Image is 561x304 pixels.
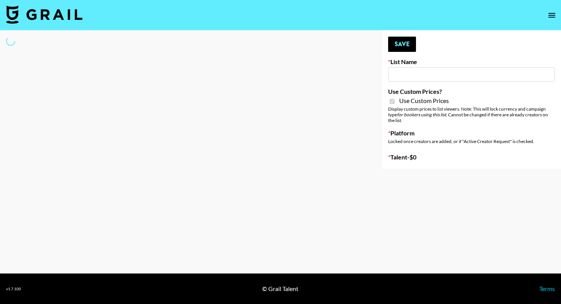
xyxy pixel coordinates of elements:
[262,285,298,293] div: © Grail Talent
[388,153,555,161] label: Talent - $ 0
[544,8,559,23] button: open drawer
[388,129,555,137] label: Platform
[6,286,21,291] div: v 1.7.100
[388,106,555,123] div: Display custom prices to list viewers. Note: This will lock currency and campaign type . Cannot b...
[6,5,82,24] img: Grail Talent
[397,112,446,117] em: for bookers using this list
[399,97,449,105] span: Use Custom Prices
[388,37,416,52] button: Save
[388,88,555,95] label: Use Custom Prices?
[388,138,555,144] div: Locked once creators are added, or if "Active Creator Request" is checked.
[388,58,555,66] label: List Name
[539,285,555,292] a: Terms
